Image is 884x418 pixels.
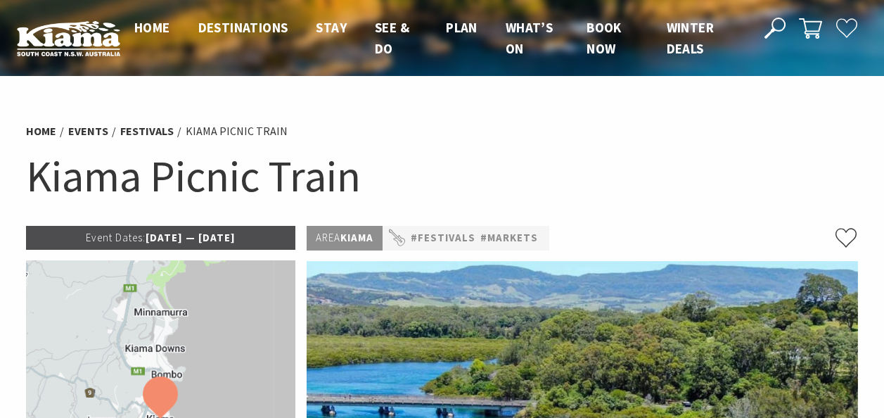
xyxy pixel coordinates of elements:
[134,19,170,36] span: Home
[26,148,859,205] h1: Kiama Picnic Train
[316,19,347,36] span: Stay
[120,17,748,60] nav: Main Menu
[186,122,288,141] li: Kiama Picnic Train
[587,19,622,57] span: Book now
[120,124,174,139] a: Festivals
[26,226,296,250] p: [DATE] — [DATE]
[26,124,56,139] a: Home
[446,19,478,36] span: Plan
[17,20,120,56] img: Kiama Logo
[375,19,409,57] span: See & Do
[480,229,538,247] a: #Markets
[86,231,146,244] span: Event Dates:
[307,226,383,251] p: Kiama
[68,124,108,139] a: Events
[316,231,340,244] span: Area
[667,19,714,57] span: Winter Deals
[506,19,553,57] span: What’s On
[198,19,288,36] span: Destinations
[411,229,475,247] a: #Festivals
